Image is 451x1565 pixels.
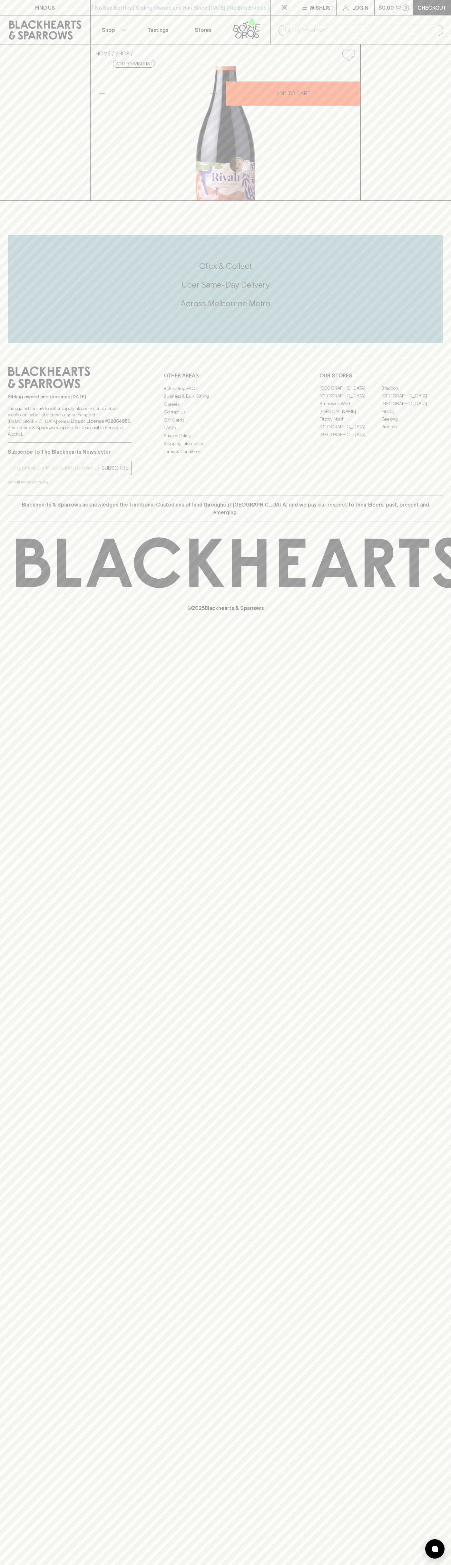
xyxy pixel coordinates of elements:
a: Braddon [381,384,443,392]
a: Prahran [381,423,443,431]
a: Stores [181,15,226,44]
p: OTHER AREAS [164,372,288,379]
a: [GEOGRAPHIC_DATA] [319,423,381,431]
p: OUR STORES [319,372,443,379]
a: Privacy Policy [164,432,288,440]
a: Careers [164,400,288,408]
a: Fitzroy North [319,415,381,423]
a: FAQ's [164,424,288,432]
p: Blackhearts & Sparrows acknowledges the traditional Custodians of land throughout [GEOGRAPHIC_DAT... [13,501,438,516]
p: Sibling owned and run since [DATE] [8,394,132,400]
a: [GEOGRAPHIC_DATA] [319,431,381,439]
p: It is against the law to sell or supply alcohol to, or to obtain alcohol on behalf of a person un... [8,405,132,437]
button: Add to wishlist [340,47,358,63]
a: SHOP [115,51,129,56]
img: bubble-icon [432,1546,438,1552]
button: ADD TO CART [226,81,360,106]
p: Wishlist [309,4,334,12]
h5: Across Melbourne Metro [8,298,443,309]
p: Shop [102,26,115,34]
a: Shipping Information [164,440,288,448]
a: [PERSON_NAME] [319,408,381,415]
input: e.g. jane@blackheartsandsparrows.com.au [13,463,99,473]
p: ADD TO CART [276,90,310,97]
a: Contact Us [164,408,288,416]
a: Geelong [381,415,443,423]
h5: Uber Same-Day Delivery [8,280,443,290]
p: Stores [195,26,211,34]
a: Brunswick West [319,400,381,408]
p: Login [352,4,368,12]
p: SUBSCRIBE [102,464,129,472]
img: 38783.png [91,66,360,200]
a: Tastings [135,15,181,44]
button: SUBSCRIBE [99,461,131,475]
div: Call to action block [8,235,443,343]
a: [GEOGRAPHIC_DATA] [319,384,381,392]
a: Bottle Drop FAQ's [164,384,288,392]
a: HOME [96,51,111,56]
a: [GEOGRAPHIC_DATA] [319,392,381,400]
a: Gift Cards [164,416,288,424]
a: Terms & Conditions [164,448,288,455]
a: [GEOGRAPHIC_DATA] [381,400,443,408]
p: Subscribe to The Blackhearts Newsletter [8,448,132,456]
p: FIND US [35,4,55,12]
a: [GEOGRAPHIC_DATA] [381,392,443,400]
p: Checkout [417,4,446,12]
p: We will never spam you [8,479,132,485]
h5: Click & Collect [8,261,443,271]
button: Add to wishlist [113,60,155,68]
input: Try "Pinot noir" [294,25,438,35]
a: Fitzroy [381,408,443,415]
a: Business & Bulk Gifting [164,393,288,400]
p: $0.00 [378,4,394,12]
p: 0 [405,6,407,9]
p: Tastings [148,26,168,34]
button: Shop [91,15,136,44]
strong: Liquor License #32064953 [71,419,130,424]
